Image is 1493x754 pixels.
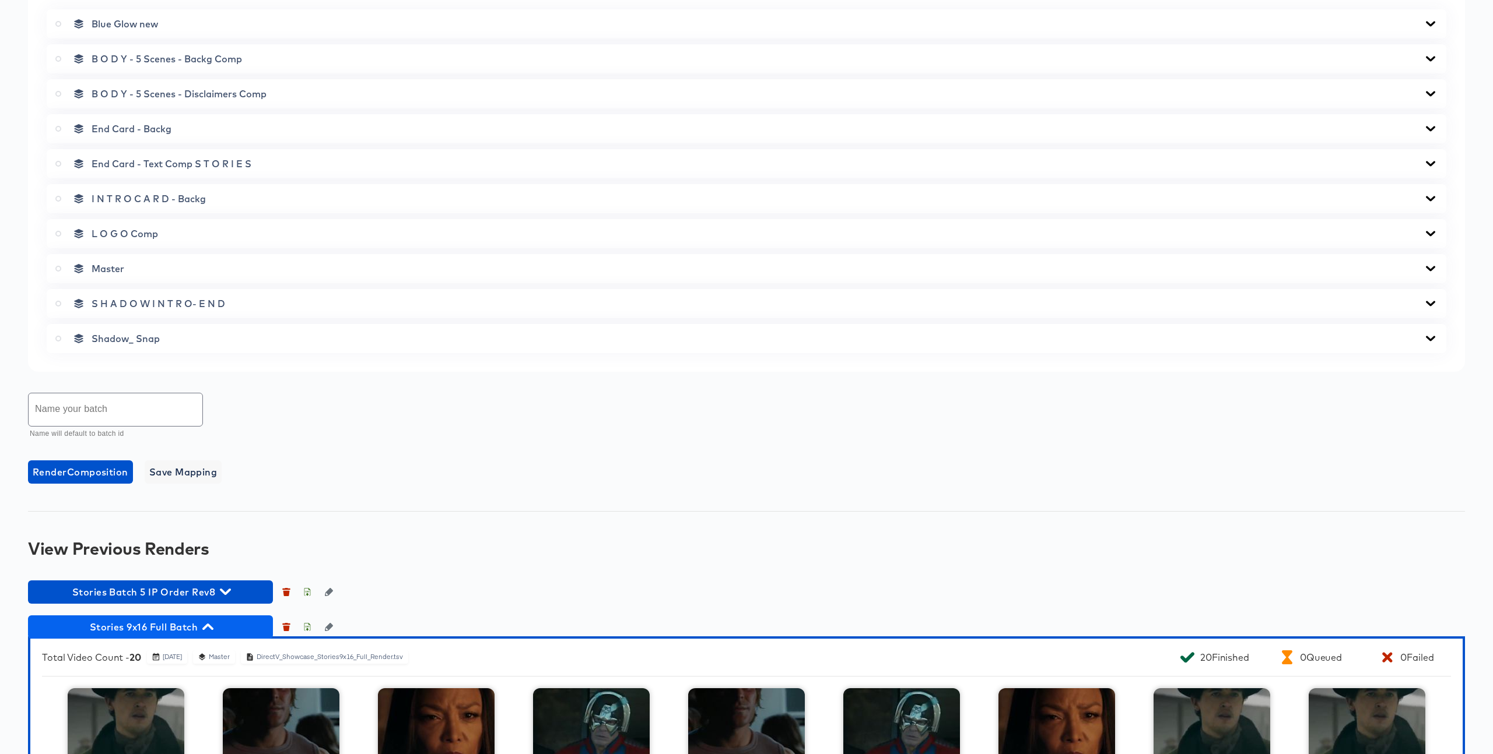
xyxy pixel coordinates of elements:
button: Stories Batch 5 IP Order Rev8 [28,580,273,604]
span: L O G O Comp [92,228,158,239]
span: Blue Glow new [92,18,158,30]
span: I N T R O C A R D - Backg [92,193,206,205]
b: 20 [129,651,141,663]
p: Name will default to batch id [30,428,195,440]
span: Stories 9x16 Full Batch [34,619,267,635]
button: RenderComposition [28,460,133,484]
div: 0 Queued [1300,651,1342,663]
span: Master [92,263,124,274]
span: B O D Y - 5 Scenes - Backg Comp [92,53,242,65]
span: End Card - Text Comp S T O R I E S [92,158,251,170]
div: Total Video Count - [42,651,141,663]
button: Stories 9x16 Full Batch [28,615,273,639]
div: 20 Finished [1200,651,1249,663]
div: DirectV_Showcase_Stories9x16_Full_Render.tsv [256,653,404,661]
span: S H A D O W I N T R O- E N D [92,298,225,309]
div: 0 Failed [1400,651,1434,663]
span: Save Mapping [149,464,218,480]
span: End Card - Backg [92,123,171,135]
span: B O D Y - 5 Scenes - Disclaimers Comp [92,88,267,100]
div: View Previous Renders [28,539,1465,558]
span: Shadow_ Snap [92,333,160,344]
div: Master [208,653,230,661]
span: Render Composition [33,464,128,480]
div: [DATE] [162,653,183,661]
span: Stories Batch 5 IP Order Rev8 [34,584,267,600]
button: Save Mapping [145,460,222,484]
